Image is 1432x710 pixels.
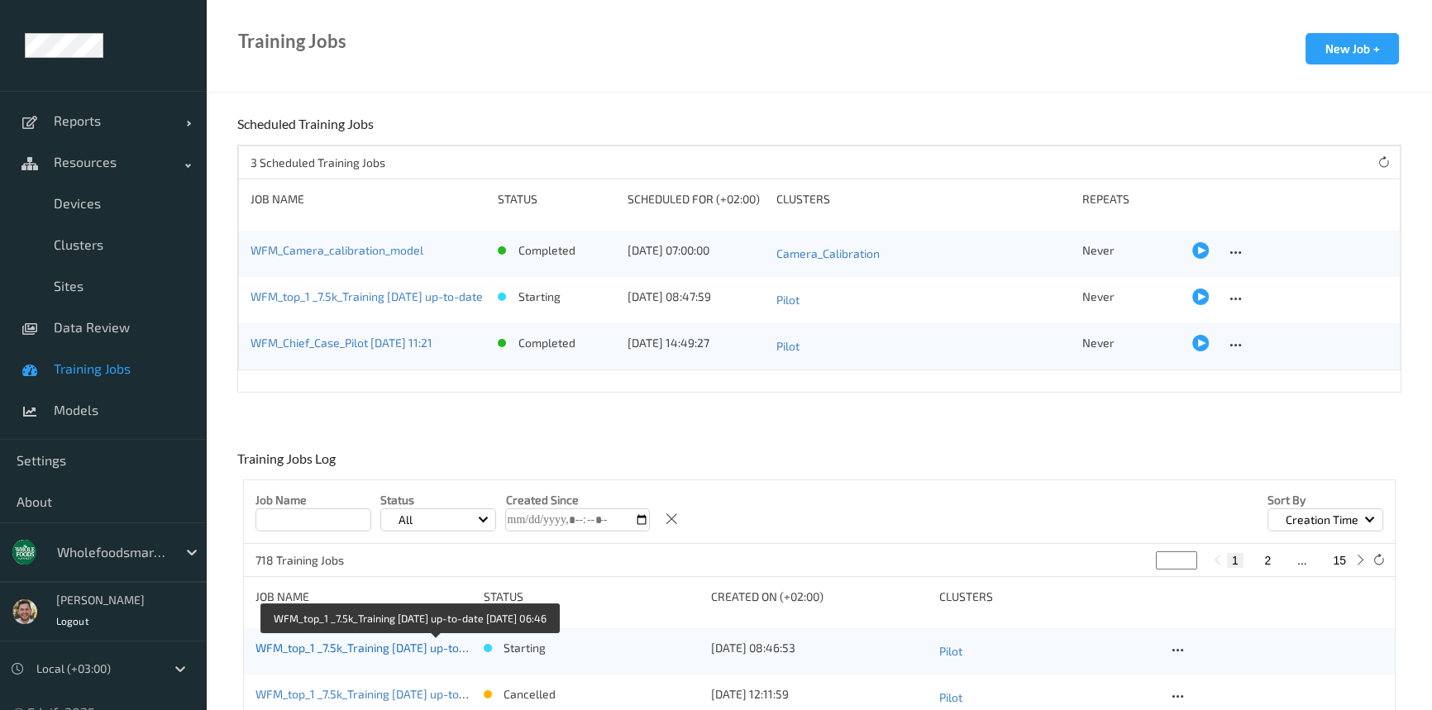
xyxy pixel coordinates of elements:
span: Never [1082,336,1115,350]
p: starting [518,288,560,305]
button: 1 [1227,553,1243,568]
div: Training Jobs Log [237,450,340,479]
span: Never [1082,289,1115,303]
a: Camera_Calibration [776,242,1071,265]
a: Pilot [776,288,1071,312]
button: New Job + [1306,33,1399,64]
a: WFM_Camera_calibration_model [251,243,423,257]
button: 15 [1328,553,1351,568]
div: Scheduled Training Jobs [237,116,378,145]
div: Training Jobs [238,33,346,50]
div: [DATE] 07:00:00 [627,242,764,259]
button: 2 [1259,553,1276,568]
button: ... [1292,553,1312,568]
a: WFM_top_1 _7.5k_Training [DATE] up-to-date [DATE] 10:11 [255,687,552,701]
p: cancelled [504,686,556,703]
div: [DATE] 14:49:27 [627,335,764,351]
a: WFM_top_1 _7.5k_Training [DATE] up-to-date [DATE] 06:46 [255,641,558,655]
div: Job Name [251,191,486,207]
a: Pilot [939,640,1156,663]
div: [DATE] 08:47:59 [627,288,764,305]
span: Never [1082,243,1115,257]
p: Created Since [505,492,650,508]
a: Pilot [776,335,1071,358]
p: All [393,512,418,528]
div: [DATE] 08:46:53 [711,640,928,656]
div: Status [498,191,615,207]
p: 718 Training Jobs [255,552,379,569]
p: completed [518,335,575,351]
p: Job Name [255,492,371,508]
p: Status [380,492,496,508]
div: Job Name [255,588,472,605]
p: completed [518,242,575,259]
div: [DATE] 12:11:59 [711,686,928,703]
div: Repeats [1082,191,1181,207]
p: starting [504,640,546,656]
div: clusters [939,588,1156,605]
p: Creation Time [1280,512,1364,528]
a: Pilot [939,686,1156,709]
p: Sort by [1267,492,1383,508]
a: WFM_top_1 _7.5k_Training [DATE] up-to-date [251,289,483,303]
a: WFM_Chief_Case_Pilot [DATE] 11:21 [251,336,432,350]
div: Scheduled for (+02:00) [627,191,764,207]
div: status [484,588,700,605]
div: Clusters [776,191,1071,207]
p: 3 Scheduled Training Jobs [251,155,385,171]
div: Created On (+02:00) [711,588,928,605]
